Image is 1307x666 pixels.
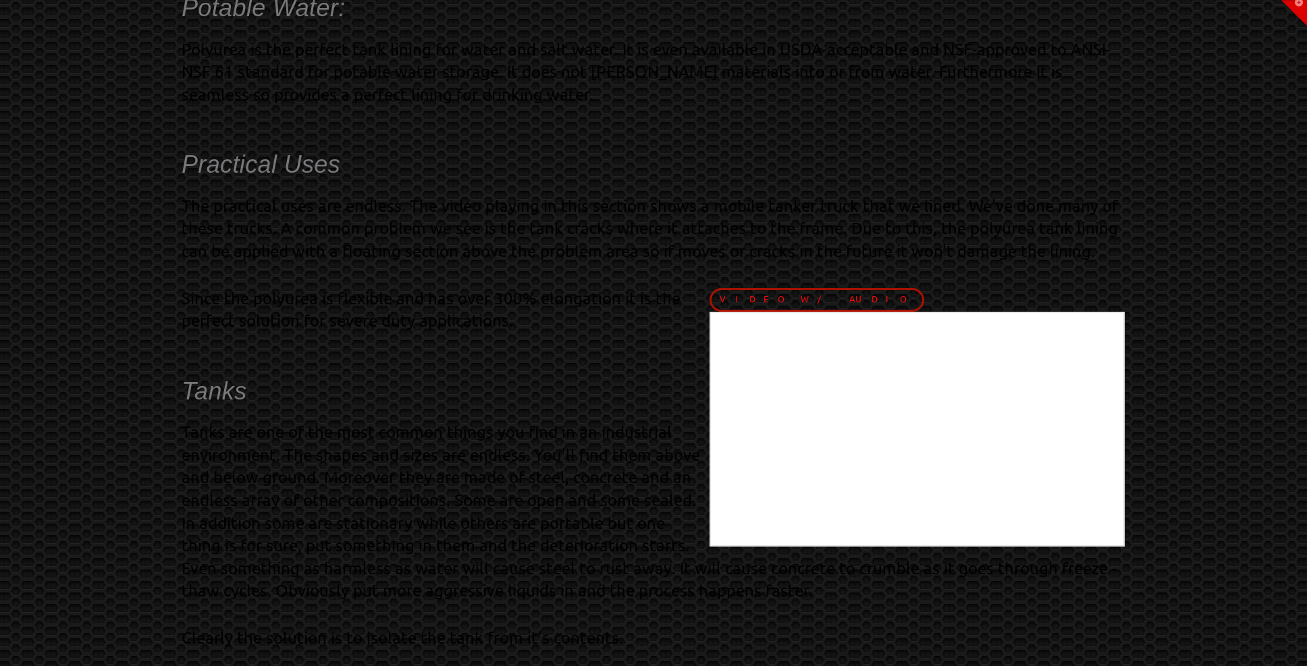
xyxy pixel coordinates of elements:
[182,194,1125,262] p: The practical uses are endless. The video playing in this section shows a mobile tanker truck tha...
[710,288,924,312] a: Video w/audio
[182,38,1125,106] p: Polyurea is the perfect tank lining for water and salt water. It is even available in USDA-accept...
[182,287,1125,332] p: Since the polyurea is flexible and has over 300% elongation it is the perfect solution for severe...
[182,420,1125,602] p: Tanks are one of the most common things you find in an industrial environment. The shapes and siz...
[182,374,1125,408] h5: Tanks
[182,626,1125,649] p: Clearly the solution is to isolate the tank from it's contents.
[182,148,1125,182] h5: Practical Uses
